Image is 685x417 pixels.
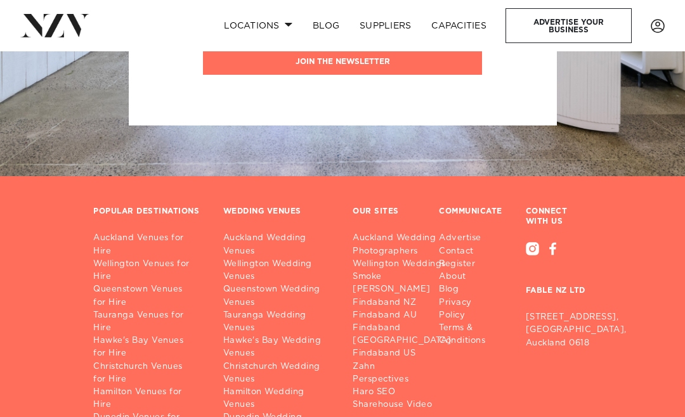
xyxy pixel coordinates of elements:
[93,232,203,257] a: Auckland Venues for Hire
[223,335,333,360] a: Hawke's Bay Wedding Venues
[439,207,502,217] h3: COMMUNICATE
[93,283,203,309] a: Queenstown Venues for Hire
[353,347,462,360] a: Findaband US
[353,322,462,347] a: Findaband [GEOGRAPHIC_DATA]
[93,335,203,360] a: Hawke's Bay Venues for Hire
[506,8,632,43] a: Advertise your business
[93,258,203,283] a: Wellington Venues for Hire
[421,12,497,39] a: Capacities
[353,258,462,271] a: Wellington Weddings
[439,245,505,258] a: Contact
[223,207,301,217] h3: WEDDING VENUES
[223,361,333,386] a: Christchurch Wedding Venues
[353,399,462,411] a: Sharehouse Video
[439,258,505,271] a: Register
[439,322,505,347] a: Terms & Conditions
[20,14,89,37] img: nzv-logo.png
[353,283,462,296] a: [PERSON_NAME]
[353,373,462,386] a: Perspectives
[303,12,349,39] a: BLOG
[439,232,505,245] a: Advertise
[93,309,203,335] a: Tauranga Venues for Hire
[353,386,462,399] a: Haro SEO
[526,207,592,227] h3: CONNECT WITH US
[223,232,333,257] a: Auckland Wedding Venues
[349,12,421,39] a: SUPPLIERS
[353,361,462,373] a: Zahn
[93,386,203,411] a: Hamilton Venues for Hire
[214,12,303,39] a: Locations
[223,283,333,309] a: Queenstown Wedding Venues
[439,283,505,296] a: Blog
[353,271,462,283] a: Smoke
[93,361,203,386] a: Christchurch Venues for Hire
[353,297,462,309] a: Findaband NZ
[353,309,462,322] a: Findaband AU
[526,311,592,349] p: [STREET_ADDRESS], [GEOGRAPHIC_DATA], Auckland 0618
[223,386,333,411] a: Hamilton Wedding Venues
[353,207,399,217] h3: OUR SITES
[223,309,333,335] a: Tauranga Wedding Venues
[526,255,592,306] h3: FABLE NZ LTD
[93,207,199,217] h3: POPULAR DESTINATIONS
[203,48,482,75] button: Join the newsletter
[223,258,333,283] a: Wellington Wedding Venues
[353,232,462,257] a: Auckland Wedding Photographers
[439,297,505,322] a: Privacy Policy
[439,271,505,283] a: About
